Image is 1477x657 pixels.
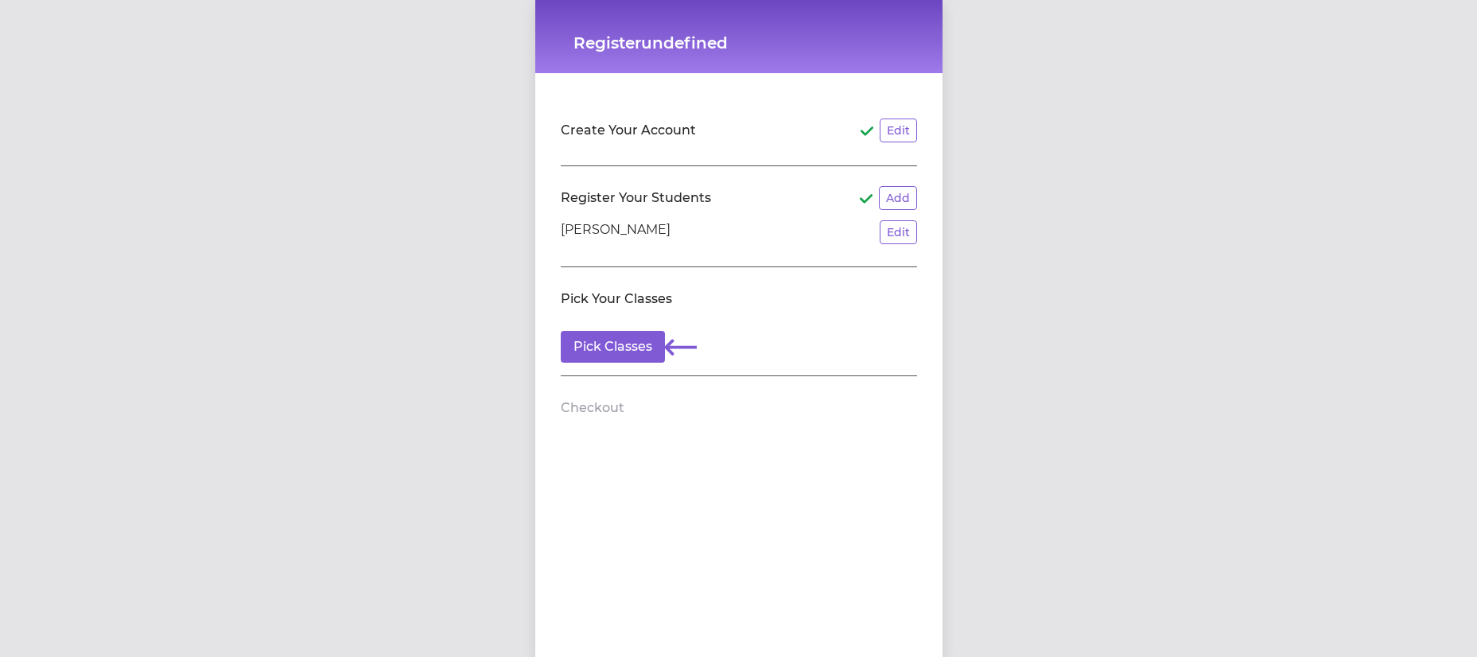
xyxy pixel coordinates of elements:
[561,331,665,363] button: Pick Classes
[880,220,917,244] button: Edit
[561,121,696,140] h2: Create Your Account
[880,119,917,142] button: Edit
[573,32,904,54] h1: Registerundefined
[561,220,670,244] p: [PERSON_NAME]
[561,398,624,418] h2: Checkout
[561,290,672,309] h2: Pick Your Classes
[561,189,711,208] h2: Register Your Students
[879,186,917,210] button: Add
